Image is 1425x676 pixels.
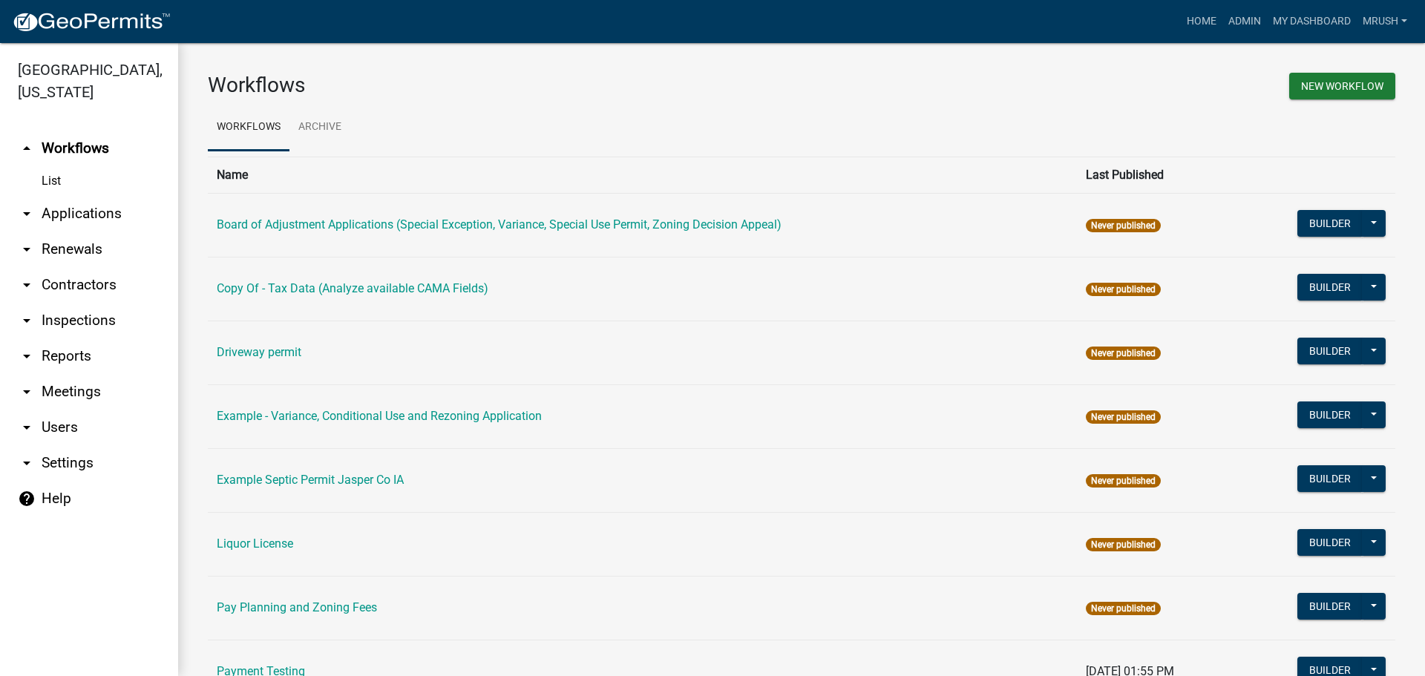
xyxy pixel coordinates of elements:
button: Builder [1297,401,1363,428]
a: My Dashboard [1267,7,1357,36]
button: Builder [1297,593,1363,620]
a: Admin [1222,7,1267,36]
th: Name [208,157,1077,193]
span: Never published [1086,219,1161,232]
a: Pay Planning and Zoning Fees [217,600,377,614]
a: Liquor License [217,536,293,551]
a: Example - Variance, Conditional Use and Rezoning Application [217,409,542,423]
i: help [18,490,36,508]
span: Never published [1086,410,1161,424]
a: Home [1181,7,1222,36]
i: arrow_drop_down [18,419,36,436]
a: Board of Adjustment Applications (Special Exception, Variance, Special Use Permit, Zoning Decisio... [217,217,782,232]
a: Example Septic Permit Jasper Co IA [217,473,404,487]
button: Builder [1297,529,1363,556]
button: Builder [1297,465,1363,492]
a: Workflows [208,104,289,151]
i: arrow_drop_down [18,347,36,365]
i: arrow_drop_down [18,454,36,472]
button: Builder [1297,274,1363,301]
a: Driveway permit [217,345,301,359]
button: Builder [1297,210,1363,237]
a: Archive [289,104,350,151]
button: Builder [1297,338,1363,364]
i: arrow_drop_down [18,276,36,294]
span: Never published [1086,474,1161,488]
span: Never published [1086,347,1161,360]
th: Last Published [1077,157,1235,193]
span: Never published [1086,538,1161,551]
span: Never published [1086,283,1161,296]
i: arrow_drop_up [18,140,36,157]
h3: Workflows [208,73,790,98]
i: arrow_drop_down [18,383,36,401]
i: arrow_drop_down [18,240,36,258]
span: Never published [1086,602,1161,615]
a: MRush [1357,7,1413,36]
button: New Workflow [1289,73,1395,99]
i: arrow_drop_down [18,205,36,223]
i: arrow_drop_down [18,312,36,329]
a: Copy Of - Tax Data (Analyze available CAMA Fields) [217,281,488,295]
